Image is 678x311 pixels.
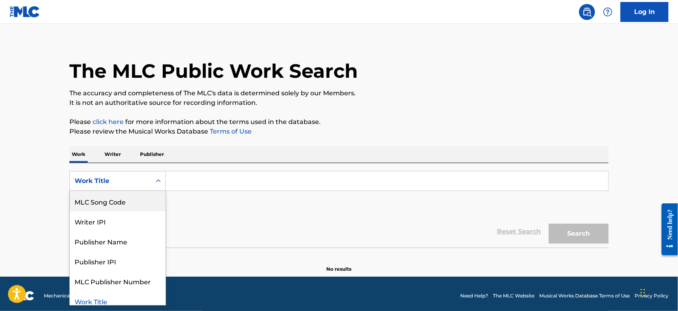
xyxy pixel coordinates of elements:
[70,251,166,271] div: Publisher IPI
[460,292,488,299] a: Need Help?
[10,6,40,18] img: MLC Logo
[70,291,166,311] div: Work Title
[69,98,609,108] p: It is not an authoritative source for recording information.
[208,128,252,135] a: Terms of Use
[70,271,166,291] div: MLC Publisher Number
[656,197,678,262] iframe: Resource Center
[69,59,358,83] h1: The MLC Public Work Search
[635,292,668,299] a: Privacy Policy
[600,4,616,20] div: Help
[493,292,534,299] a: The MLC Website
[69,146,88,163] p: Work
[75,176,146,186] div: Work Title
[69,89,609,98] p: The accuracy and completeness of The MLC's data is determined solely by our Members.
[621,2,668,22] a: Log In
[138,146,166,163] p: Publisher
[70,211,166,231] div: Writer IPI
[69,171,609,248] form: Search Form
[539,292,630,299] a: Musical Works Database Terms of Use
[638,273,678,311] iframe: Chat Widget
[603,7,613,17] img: help
[69,127,609,136] p: Please review the Musical Works Database
[579,4,595,20] a: Public Search
[327,256,352,273] p: No results
[93,118,124,126] a: click here
[641,281,645,305] div: Drag
[44,292,136,299] span: Mechanical Licensing Collective © 2025
[582,7,592,17] img: search
[70,231,166,251] div: Publisher Name
[70,191,166,211] div: MLC Song Code
[102,146,123,163] p: Writer
[69,117,609,127] p: Please for more information about the terms used in the database.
